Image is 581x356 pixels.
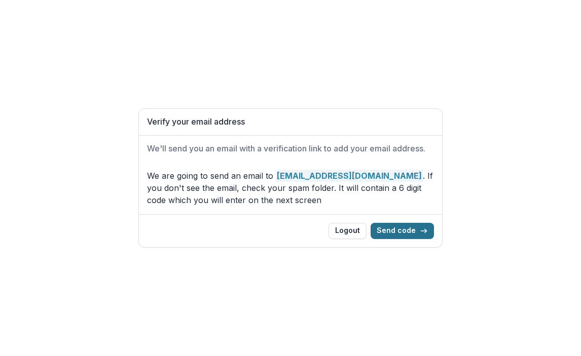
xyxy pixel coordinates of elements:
[147,170,434,206] p: We are going to send an email to . If you don't see the email, check your spam folder. It will co...
[329,223,367,239] button: Logout
[276,170,423,182] strong: [EMAIL_ADDRESS][DOMAIN_NAME]
[147,144,434,153] h2: We'll send you an email with a verification link to add your email address.
[147,117,434,127] h1: Verify your email address
[371,223,434,239] button: Send code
